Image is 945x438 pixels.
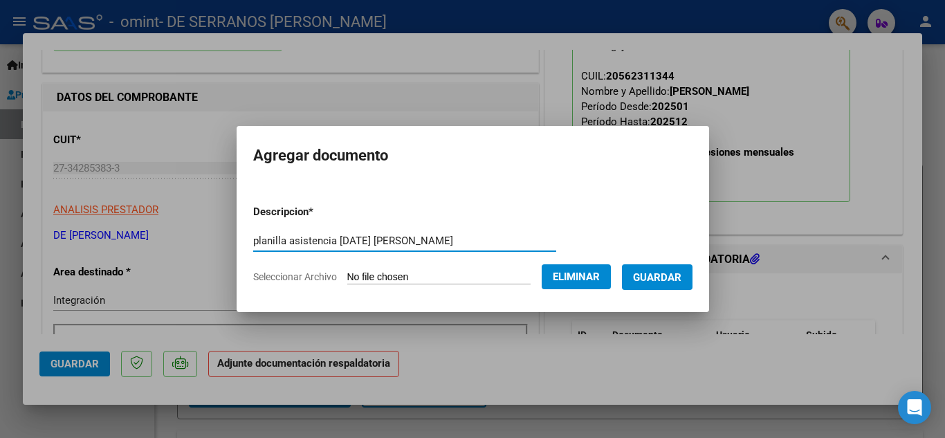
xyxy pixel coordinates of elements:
span: Guardar [633,271,681,284]
button: Guardar [622,264,692,290]
div: Open Intercom Messenger [898,391,931,424]
h2: Agregar documento [253,143,692,169]
button: Eliminar [542,264,611,289]
span: Eliminar [553,271,600,283]
span: Seleccionar Archivo [253,271,337,282]
p: Descripcion [253,204,385,220]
